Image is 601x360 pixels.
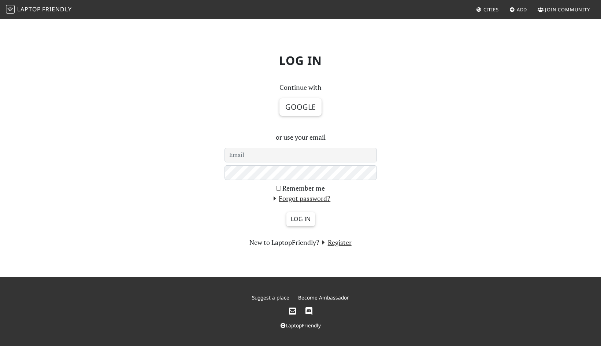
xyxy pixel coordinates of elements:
img: LaptopFriendly [6,5,15,14]
a: Cities [473,3,502,16]
label: Remember me [282,183,325,194]
button: Google [279,98,322,116]
span: Cities [483,6,499,13]
a: LaptopFriendly [281,322,321,329]
span: Laptop [17,5,41,13]
a: Become Ambassador [298,294,349,301]
a: Register [319,238,352,247]
section: New to LaptopFriendly? [225,237,377,248]
a: Suggest a place [252,294,289,301]
p: or use your email [225,132,377,143]
a: LaptopFriendly LaptopFriendly [6,3,72,16]
span: Friendly [42,5,71,13]
a: Join Community [535,3,593,16]
a: Add [507,3,530,16]
h1: Log in [59,48,542,73]
p: Continue with [225,82,377,93]
span: Join Community [545,6,590,13]
input: Email [225,148,377,162]
input: Log in [286,212,315,226]
span: Add [517,6,527,13]
a: Forgot password? [271,194,331,203]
